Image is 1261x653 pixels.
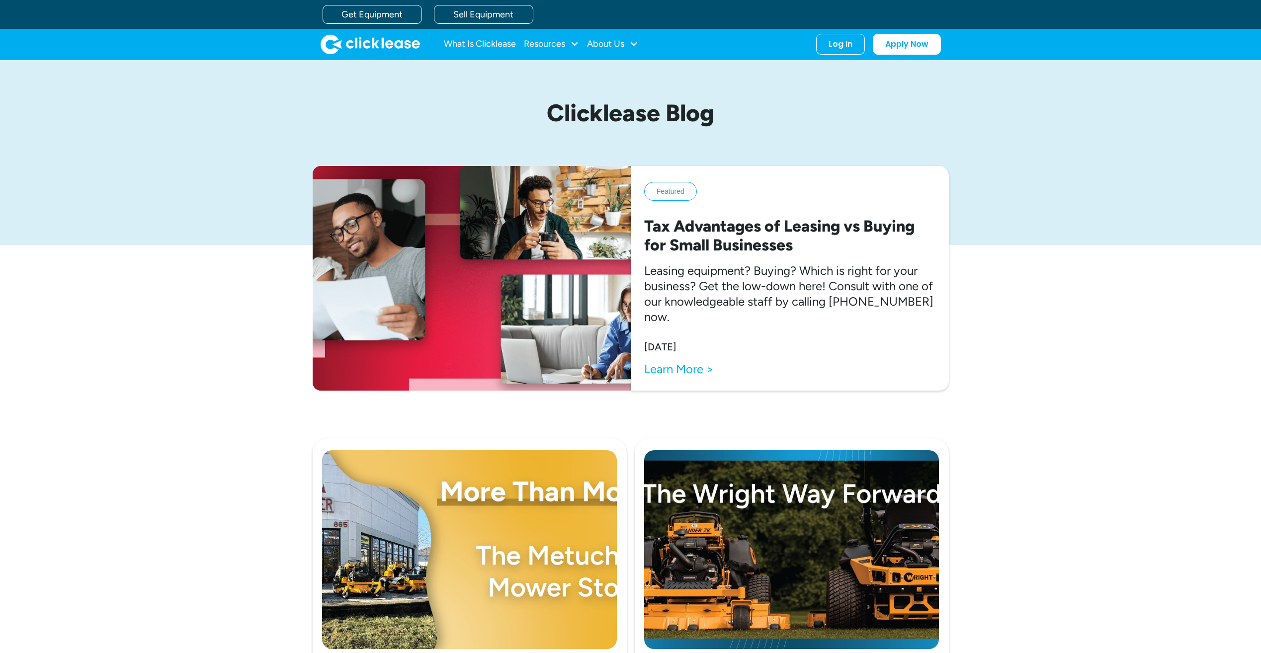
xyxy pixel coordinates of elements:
p: Leasing equipment? Buying? Which is right for your business? Get the low-down here! Consult with ... [644,263,935,325]
h2: Tax Advantages of Leasing vs Buying for Small Businesses [644,217,935,255]
div: Featured [657,186,684,196]
div: [DATE] [644,340,676,353]
a: What Is Clicklease [444,34,516,54]
a: Get Equipment [323,5,422,24]
a: Apply Now [873,34,941,55]
a: Learn More > [644,361,714,377]
div: Log In [829,39,852,49]
a: Sell Equipment [434,5,533,24]
h1: Clicklease Blog [397,100,864,126]
img: Clicklease logo [321,34,420,54]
